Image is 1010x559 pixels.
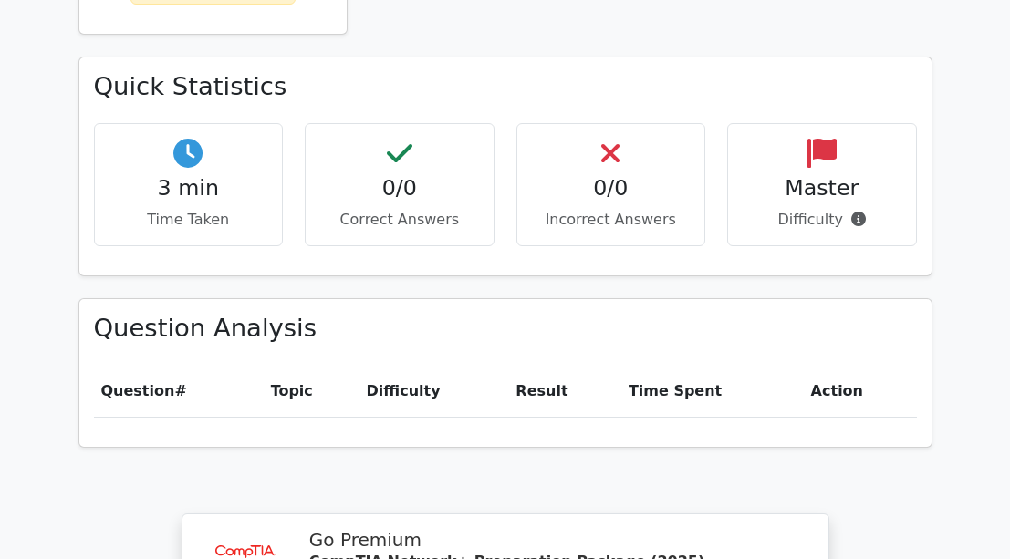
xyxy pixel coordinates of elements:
th: # [94,366,264,418]
h4: 3 min [109,175,268,201]
h4: 0/0 [320,175,479,201]
span: Question [101,382,175,399]
p: Time Taken [109,209,268,231]
th: Result [508,366,621,418]
h4: 0/0 [532,175,691,201]
h3: Question Analysis [94,314,917,344]
th: Action [804,366,917,418]
th: Difficulty [359,366,509,418]
th: Topic [264,366,359,418]
th: Time Spent [621,366,804,418]
p: Incorrect Answers [532,209,691,231]
h4: Master [743,175,901,201]
p: Correct Answers [320,209,479,231]
h3: Quick Statistics [94,72,917,102]
p: Difficulty [743,209,901,231]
